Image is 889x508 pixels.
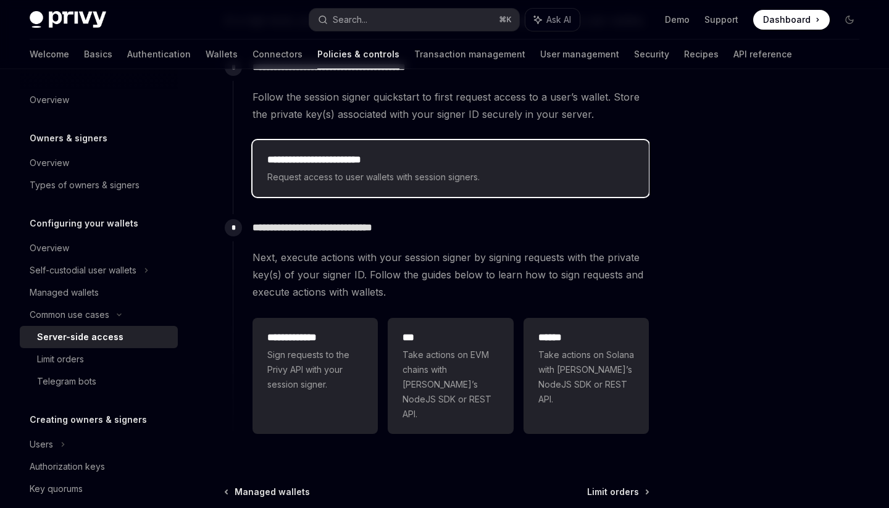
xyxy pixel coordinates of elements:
[267,348,363,392] span: Sign requests to the Privy API with your session signer.
[30,93,69,107] div: Overview
[30,131,107,146] h5: Owners & signers
[20,281,178,304] a: Managed wallets
[84,40,112,69] a: Basics
[20,237,178,259] a: Overview
[540,40,619,69] a: User management
[20,348,178,370] a: Limit orders
[20,89,178,111] a: Overview
[587,486,648,498] a: Limit orders
[840,10,859,30] button: Toggle dark mode
[253,40,303,69] a: Connectors
[20,370,178,393] a: Telegram bots
[30,437,53,452] div: Users
[30,459,105,474] div: Authorization keys
[253,249,649,301] span: Next, execute actions with your session signer by signing requests with the private key(s) of you...
[253,318,378,434] a: **** **** ***Sign requests to the Privy API with your session signer.
[30,481,83,496] div: Key quorums
[30,11,106,28] img: dark logo
[127,40,191,69] a: Authentication
[414,40,525,69] a: Transaction management
[37,374,96,389] div: Telegram bots
[30,241,69,256] div: Overview
[733,40,792,69] a: API reference
[30,40,69,69] a: Welcome
[684,40,719,69] a: Recipes
[20,478,178,500] a: Key quorums
[253,88,649,123] span: Follow the session signer quickstart to first request access to a user’s wallet. Store the privat...
[20,326,178,348] a: Server-side access
[763,14,811,26] span: Dashboard
[267,170,634,185] span: Request access to user wallets with session signers.
[524,318,649,434] a: **** *Take actions on Solana with [PERSON_NAME]’s NodeJS SDK or REST API.
[317,40,399,69] a: Policies & controls
[30,216,138,231] h5: Configuring your wallets
[388,318,513,434] a: ***Take actions on EVM chains with [PERSON_NAME]’s NodeJS SDK or REST API.
[665,14,690,26] a: Demo
[753,10,830,30] a: Dashboard
[587,486,639,498] span: Limit orders
[235,486,310,498] span: Managed wallets
[538,348,634,407] span: Take actions on Solana with [PERSON_NAME]’s NodeJS SDK or REST API.
[30,263,136,278] div: Self-custodial user wallets
[546,14,571,26] span: Ask AI
[525,9,580,31] button: Ask AI
[30,307,109,322] div: Common use cases
[403,348,498,422] span: Take actions on EVM chains with [PERSON_NAME]’s NodeJS SDK or REST API.
[37,330,123,344] div: Server-side access
[30,285,99,300] div: Managed wallets
[333,12,367,27] div: Search...
[704,14,738,26] a: Support
[20,456,178,478] a: Authorization keys
[634,40,669,69] a: Security
[499,15,512,25] span: ⌘ K
[30,156,69,170] div: Overview
[30,178,140,193] div: Types of owners & signers
[206,40,238,69] a: Wallets
[309,9,519,31] button: Search...⌘K
[30,412,147,427] h5: Creating owners & signers
[20,174,178,196] a: Types of owners & signers
[20,152,178,174] a: Overview
[37,352,84,367] div: Limit orders
[225,486,310,498] a: Managed wallets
